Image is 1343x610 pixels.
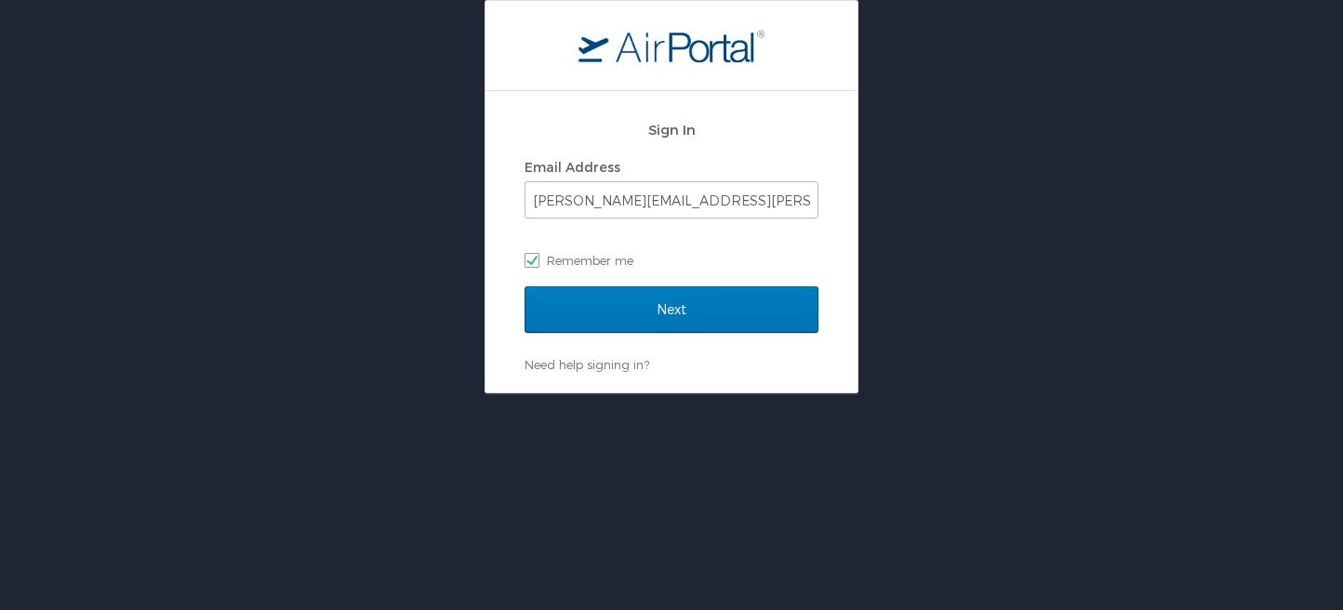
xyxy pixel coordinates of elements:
[578,29,765,62] img: logo
[525,119,818,140] h2: Sign In
[525,357,649,372] a: Need help signing in?
[525,286,818,333] input: Next
[525,159,620,175] label: Email Address
[525,246,818,274] label: Remember me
